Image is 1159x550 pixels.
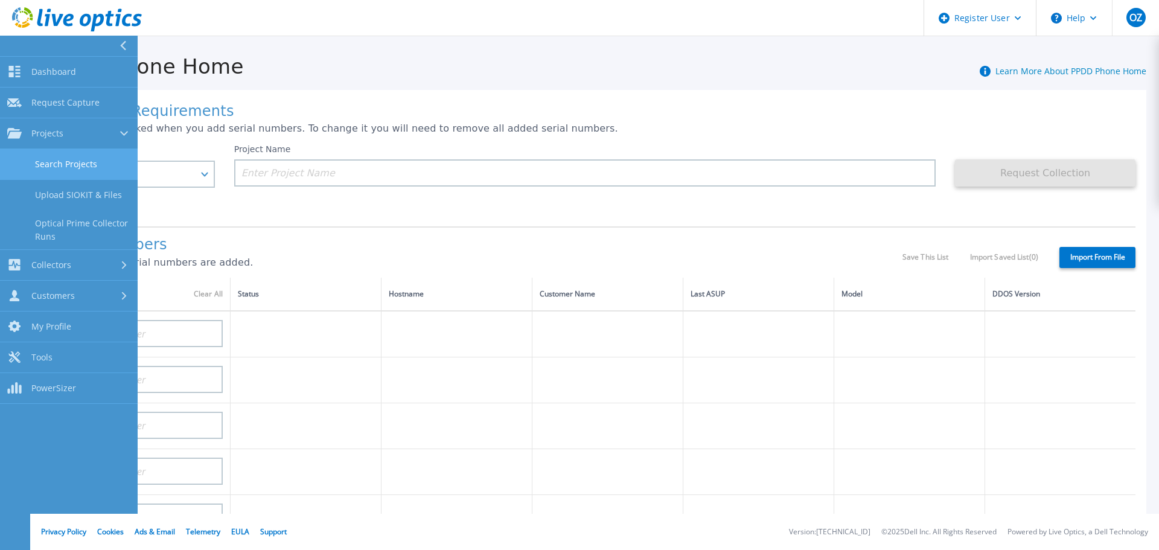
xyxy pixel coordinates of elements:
a: Telemetry [186,526,220,537]
input: Enter Serial Number [54,366,223,393]
li: © 2025 Dell Inc. All Rights Reserved [881,528,997,536]
th: Status [231,278,382,311]
li: Powered by Live Optics, a Dell Technology [1007,528,1148,536]
span: Projects [31,128,63,139]
th: Hostname [381,278,532,311]
input: Enter Serial Number [54,504,223,531]
a: Ads & Email [135,526,175,537]
p: 0 of 20 (max) serial numbers are added. [54,257,902,268]
label: Import From File [1059,247,1135,268]
input: Enter Serial Number [54,458,223,485]
a: Learn More About PPDD Phone Home [995,65,1146,77]
th: DDOS Version [985,278,1135,311]
button: Request Collection [955,159,1135,187]
a: Support [260,526,287,537]
span: Customers [31,290,75,301]
h1: Collection Requirements [54,103,1135,120]
span: My Profile [31,321,71,332]
input: Enter Serial Number [54,320,223,347]
input: Enter Serial Number [54,412,223,439]
li: Version: [TECHNICAL_ID] [789,528,870,536]
span: Collectors [31,260,71,270]
label: Project Name [234,145,291,153]
span: PowerSizer [31,383,76,394]
h1: Serial Numbers [54,237,902,254]
th: Model [834,278,985,311]
th: Customer Name [532,278,683,311]
div: Serial Number [61,287,223,301]
span: Tools [31,352,53,363]
a: Privacy Policy [41,526,86,537]
p: Timeframe is locked when you add serial numbers. To change it you will need to remove all added s... [54,123,1135,134]
a: EULA [231,526,249,537]
a: Cookies [97,526,124,537]
span: Request Capture [31,97,100,108]
input: Enter Project Name [234,159,936,187]
span: Dashboard [31,66,76,77]
th: Last ASUP [683,278,834,311]
span: OZ [1129,13,1142,22]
